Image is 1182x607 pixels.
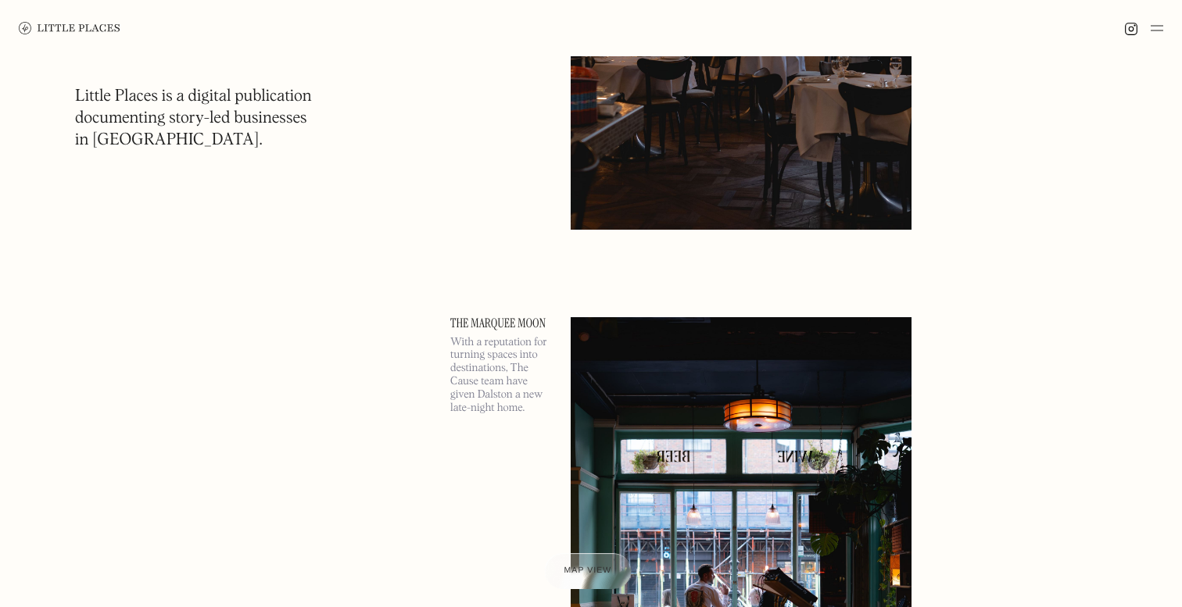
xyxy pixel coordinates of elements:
[450,336,552,415] p: With a reputation for turning spaces into destinations, The Cause team have given Dalston a new l...
[544,553,631,589] a: Map view
[450,317,552,330] a: The Marquee Moon
[75,86,312,152] h1: Little Places is a digital publication documenting story-led businesses in [GEOGRAPHIC_DATA].
[564,566,611,576] span: Map view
